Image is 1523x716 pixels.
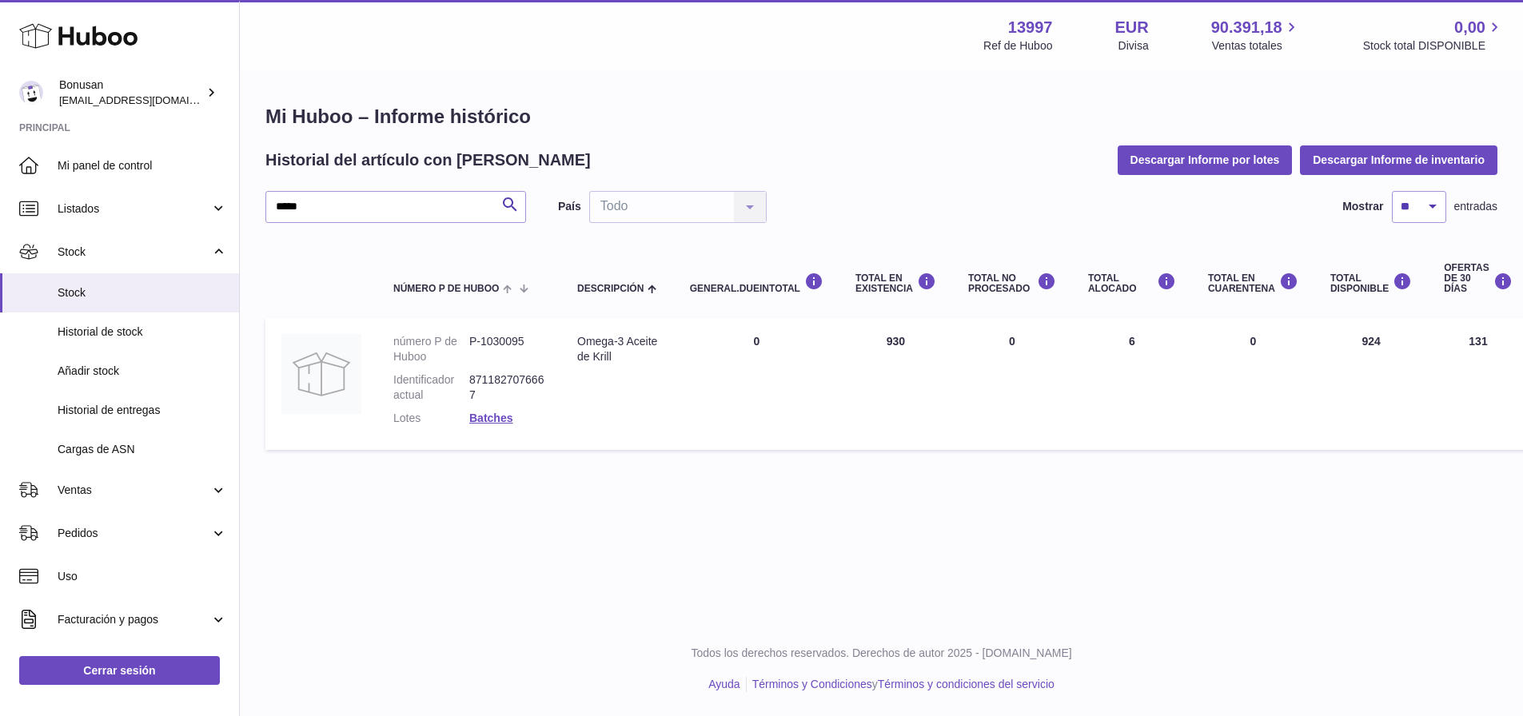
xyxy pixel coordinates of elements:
[281,334,361,414] img: product image
[577,284,644,294] span: Descripción
[878,678,1055,690] a: Términos y condiciones del servicio
[58,158,227,173] span: Mi panel de control
[393,334,469,364] dt: número P de Huboo
[708,678,740,690] a: Ayuda
[19,81,43,105] img: info@bonusan.es
[1444,263,1512,295] div: OFERTAS DE 30 DÍAS
[1212,38,1301,54] span: Ventas totales
[58,483,210,498] span: Ventas
[690,272,823,294] div: general.dueInTotal
[1211,17,1282,38] span: 90.391,18
[1363,17,1504,54] a: 0,00 Stock total DISPONIBLE
[1314,318,1428,449] td: 924
[265,149,591,171] h2: Historial del artículo con [PERSON_NAME]
[558,199,581,214] label: País
[839,318,952,449] td: 930
[253,646,1510,661] p: Todos los derechos reservados. Derechos de autor 2025 - [DOMAIN_NAME]
[577,334,658,364] div: Omega-3 Aceite de Krill
[1114,17,1148,38] strong: EUR
[1454,17,1485,38] span: 0,00
[58,442,227,457] span: Cargas de ASN
[855,272,936,294] div: Total en EXISTENCIA
[59,78,203,108] div: Bonusan
[58,245,210,260] span: Stock
[983,38,1052,54] div: Ref de Huboo
[747,677,1055,692] li: y
[469,334,545,364] dd: P-1030095
[393,284,499,294] span: número P de Huboo
[58,569,227,584] span: Uso
[1118,38,1149,54] div: Divisa
[752,678,872,690] a: Términos y Condiciones
[1208,272,1298,294] div: Total en CUARENTENA
[265,104,1497,129] h1: Mi Huboo – Informe histórico
[952,318,1072,449] td: 0
[1330,272,1412,294] div: Total DISPONIBLE
[1072,318,1192,449] td: 6
[1088,272,1176,294] div: Total ALOCADO
[58,403,227,418] span: Historial de entregas
[1300,145,1497,174] button: Descargar Informe de inventario
[58,612,210,627] span: Facturación y pagos
[19,656,220,685] a: Cerrar sesión
[1342,199,1383,214] label: Mostrar
[1211,17,1301,54] a: 90.391,18 Ventas totales
[58,526,210,541] span: Pedidos
[393,411,469,426] dt: Lotes
[58,324,227,340] span: Historial de stock
[393,372,469,403] dt: Identificador actual
[1008,17,1053,38] strong: 13997
[1250,335,1257,348] span: 0
[59,93,235,106] span: [EMAIL_ADDRESS][DOMAIN_NAME]
[1363,38,1504,54] span: Stock total DISPONIBLE
[1118,145,1293,174] button: Descargar Informe por lotes
[674,318,839,449] td: 0
[1454,199,1497,214] span: entradas
[968,272,1056,294] div: Total NO PROCESADO
[58,364,227,379] span: Añadir stock
[58,285,227,300] span: Stock
[58,201,210,217] span: Listados
[469,372,545,403] dd: 8711827076667
[469,412,512,424] a: Batches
